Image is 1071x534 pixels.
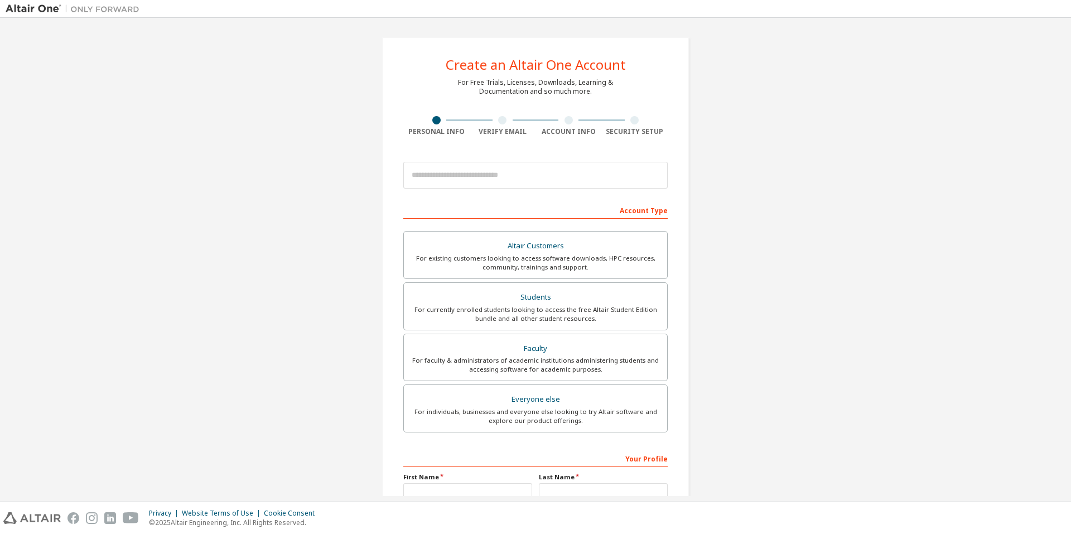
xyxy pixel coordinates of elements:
[403,449,668,467] div: Your Profile
[411,305,660,323] div: For currently enrolled students looking to access the free Altair Student Edition bundle and all ...
[403,127,470,136] div: Personal Info
[403,473,532,482] label: First Name
[3,512,61,524] img: altair_logo.svg
[602,127,668,136] div: Security Setup
[403,201,668,219] div: Account Type
[86,512,98,524] img: instagram.svg
[411,341,660,357] div: Faculty
[104,512,116,524] img: linkedin.svg
[411,407,660,425] div: For individuals, businesses and everyone else looking to try Altair software and explore our prod...
[535,127,602,136] div: Account Info
[470,127,536,136] div: Verify Email
[411,392,660,407] div: Everyone else
[411,290,660,305] div: Students
[149,509,182,518] div: Privacy
[264,509,321,518] div: Cookie Consent
[539,473,668,482] label: Last Name
[446,58,626,71] div: Create an Altair One Account
[6,3,145,15] img: Altair One
[123,512,139,524] img: youtube.svg
[411,356,660,374] div: For faculty & administrators of academic institutions administering students and accessing softwa...
[411,254,660,272] div: For existing customers looking to access software downloads, HPC resources, community, trainings ...
[411,238,660,254] div: Altair Customers
[458,78,613,96] div: For Free Trials, Licenses, Downloads, Learning & Documentation and so much more.
[149,518,321,527] p: © 2025 Altair Engineering, Inc. All Rights Reserved.
[67,512,79,524] img: facebook.svg
[182,509,264,518] div: Website Terms of Use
